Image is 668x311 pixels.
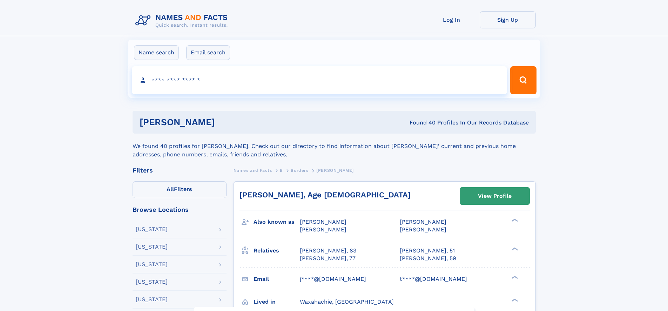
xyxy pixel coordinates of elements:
[300,218,346,225] span: [PERSON_NAME]
[186,45,230,60] label: Email search
[460,188,529,204] a: View Profile
[133,181,227,198] label: Filters
[510,66,536,94] button: Search Button
[300,247,356,255] a: [PERSON_NAME], 83
[140,118,312,127] h1: [PERSON_NAME]
[291,168,308,173] span: Borders
[300,255,356,262] a: [PERSON_NAME], 77
[132,66,507,94] input: search input
[133,167,227,174] div: Filters
[133,207,227,213] div: Browse Locations
[136,227,168,232] div: [US_STATE]
[136,244,168,250] div: [US_STATE]
[133,11,234,30] img: Logo Names and Facts
[300,298,394,305] span: Waxahachie, [GEOGRAPHIC_DATA]
[134,45,179,60] label: Name search
[133,134,536,159] div: We found 40 profiles for [PERSON_NAME]. Check out our directory to find information about [PERSON...
[510,218,518,223] div: ❯
[400,226,446,233] span: [PERSON_NAME]
[424,11,480,28] a: Log In
[254,216,300,228] h3: Also known as
[280,166,283,175] a: B
[254,296,300,308] h3: Lived in
[239,190,411,199] a: [PERSON_NAME], Age [DEMOGRAPHIC_DATA]
[312,119,529,127] div: Found 40 Profiles In Our Records Database
[291,166,308,175] a: Borders
[510,298,518,302] div: ❯
[400,255,456,262] a: [PERSON_NAME], 59
[316,168,354,173] span: [PERSON_NAME]
[510,275,518,279] div: ❯
[254,245,300,257] h3: Relatives
[478,188,512,204] div: View Profile
[280,168,283,173] span: B
[400,247,455,255] a: [PERSON_NAME], 51
[400,218,446,225] span: [PERSON_NAME]
[234,166,272,175] a: Names and Facts
[254,273,300,285] h3: Email
[167,186,174,192] span: All
[136,297,168,302] div: [US_STATE]
[480,11,536,28] a: Sign Up
[136,262,168,267] div: [US_STATE]
[510,246,518,251] div: ❯
[136,279,168,285] div: [US_STATE]
[300,226,346,233] span: [PERSON_NAME]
